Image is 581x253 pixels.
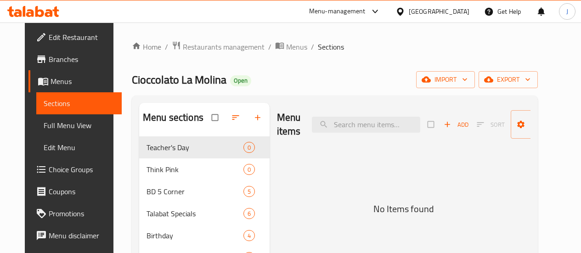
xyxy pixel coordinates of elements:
[441,118,471,132] button: Add
[44,120,114,131] span: Full Menu View
[183,41,265,52] span: Restaurants management
[143,111,203,124] h2: Menu sections
[289,202,519,216] h5: No Items found
[147,230,243,241] span: Birthday
[243,230,255,241] div: items
[147,186,243,197] span: BD 5 Corner
[28,202,122,225] a: Promotions
[49,32,114,43] span: Edit Restaurant
[444,119,468,130] span: Add
[139,180,270,202] div: BD 5 Corner5
[139,225,270,247] div: Birthday4
[230,77,251,84] span: Open
[139,202,270,225] div: Talabat Specials6
[226,107,248,128] span: Sort sections
[243,164,255,175] div: items
[28,158,122,180] a: Choice Groups
[49,208,114,219] span: Promotions
[28,180,122,202] a: Coupons
[243,186,255,197] div: items
[518,113,569,136] span: Manage items
[486,74,530,85] span: export
[165,41,168,52] li: /
[132,41,161,52] a: Home
[312,117,420,133] input: search
[49,54,114,65] span: Branches
[479,71,538,88] button: export
[244,231,254,240] span: 4
[244,209,254,218] span: 6
[147,208,243,219] span: Talabat Specials
[36,136,122,158] a: Edit Menu
[147,142,243,153] span: Teacher's Day
[49,164,114,175] span: Choice Groups
[416,71,475,88] button: import
[441,118,471,132] span: Add item
[423,74,468,85] span: import
[471,118,511,132] span: Select section first
[286,41,307,52] span: Menus
[309,6,366,17] div: Menu-management
[511,110,576,139] button: Manage items
[275,41,307,53] a: Menus
[51,76,114,87] span: Menus
[44,98,114,109] span: Sections
[49,186,114,197] span: Coupons
[28,225,122,247] a: Menu disclaimer
[147,164,243,175] span: Think Pink
[311,41,314,52] li: /
[409,6,469,17] div: [GEOGRAPHIC_DATA]
[268,41,271,52] li: /
[28,26,122,48] a: Edit Restaurant
[49,230,114,241] span: Menu disclaimer
[243,208,255,219] div: items
[230,75,251,86] div: Open
[44,142,114,153] span: Edit Menu
[244,165,254,174] span: 0
[318,41,344,52] span: Sections
[248,107,270,128] button: Add section
[244,143,254,152] span: 0
[139,136,270,158] div: Teacher's Day0
[28,48,122,70] a: Branches
[132,41,538,53] nav: breadcrumb
[139,158,270,180] div: Think Pink0
[28,70,122,92] a: Menus
[172,41,265,53] a: Restaurants management
[132,69,226,90] span: Cioccolato La Molina
[566,6,568,17] span: J
[277,111,301,138] h2: Menu items
[36,114,122,136] a: Full Menu View
[206,109,226,126] span: Select all sections
[36,92,122,114] a: Sections
[243,142,255,153] div: items
[244,187,254,196] span: 5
